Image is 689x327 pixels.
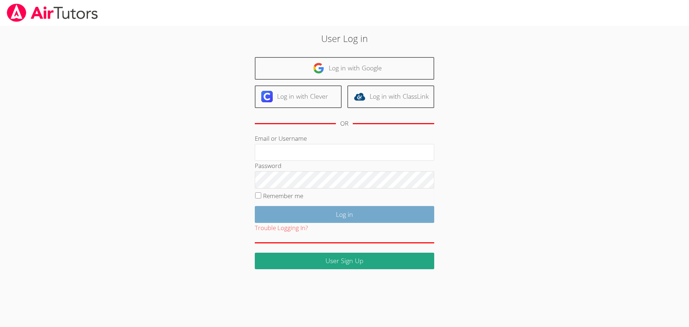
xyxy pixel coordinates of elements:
img: airtutors_banner-c4298cdbf04f3fff15de1276eac7730deb9818008684d7c2e4769d2f7ddbe033.png [6,4,99,22]
img: classlink-logo-d6bb404cc1216ec64c9a2012d9dc4662098be43eaf13dc465df04b49fa7ab582.svg [354,91,365,102]
img: clever-logo-6eab21bc6e7a338710f1a6ff85c0baf02591cd810cc4098c63d3a4b26e2feb20.svg [261,91,273,102]
label: Password [255,162,281,170]
button: Trouble Logging In? [255,223,308,233]
a: User Sign Up [255,253,434,270]
label: Email or Username [255,134,307,143]
label: Remember me [263,192,303,200]
a: Log in with Clever [255,85,342,108]
div: OR [340,118,348,129]
a: Log in with Google [255,57,434,80]
h2: User Log in [159,32,531,45]
input: Log in [255,206,434,223]
img: google-logo-50288ca7cdecda66e5e0955fdab243c47b7ad437acaf1139b6f446037453330a.svg [313,62,324,74]
a: Log in with ClassLink [347,85,434,108]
